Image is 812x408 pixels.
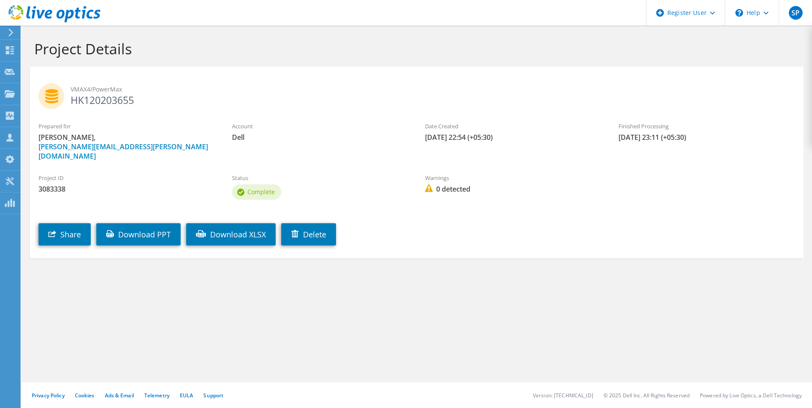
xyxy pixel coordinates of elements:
span: Complete [247,188,275,196]
a: Share [39,223,91,245]
a: Download XLSX [186,223,276,245]
label: Status [232,174,408,182]
a: Support [203,392,223,399]
span: Dell [232,133,408,142]
a: Delete [281,223,336,245]
span: [PERSON_NAME], [39,133,215,161]
span: [DATE] 23:11 (+05:30) [619,133,795,142]
h2: HK120203655 [39,83,795,105]
label: Project ID [39,174,215,182]
span: VMAX4/PowerMax [71,85,795,94]
label: Date Created [425,122,601,130]
a: Telemetry [144,392,170,399]
a: Ads & Email [105,392,134,399]
svg: \n [735,9,743,17]
li: © 2025 Dell Inc. All Rights Reserved [604,392,690,399]
li: Powered by Live Optics, a Dell Technology [700,392,802,399]
label: Account [232,122,408,130]
span: 3083338 [39,184,215,194]
a: [PERSON_NAME][EMAIL_ADDRESS][PERSON_NAME][DOMAIN_NAME] [39,142,208,161]
label: Finished Processing [619,122,795,130]
span: 0 detected [425,184,601,194]
label: Prepared for [39,122,215,130]
li: Version: [TECHNICAL_ID] [533,392,593,399]
h1: Project Details [34,40,795,58]
span: SP [789,6,803,20]
a: Download PPT [96,223,181,245]
a: Cookies [75,392,95,399]
a: EULA [180,392,193,399]
a: Privacy Policy [32,392,65,399]
span: [DATE] 22:54 (+05:30) [425,133,601,142]
label: Warnings [425,174,601,182]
